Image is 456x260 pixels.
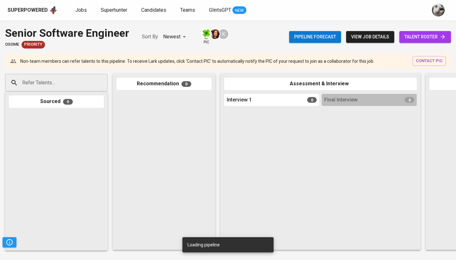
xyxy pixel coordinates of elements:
div: K [218,29,229,40]
div: Newest [163,31,188,43]
div: New Job received from Demand Team [22,41,45,49]
span: 0 [405,97,414,103]
a: Superpoweredapp logo [8,5,58,15]
a: Teams [180,6,196,14]
a: Superhunter [101,6,129,14]
p: Non-team members can refer talents to this pipeline. To receive Lark updates, click 'Contact PIC'... [20,58,374,64]
span: Final Interview [324,96,358,104]
div: Senior Software Engineer [5,25,129,41]
span: view job details [351,33,389,41]
span: Teams [180,7,195,13]
span: GlintsGPT [209,7,231,13]
span: Priority [22,42,45,48]
div: Recommendation [117,78,212,90]
a: Candidates [141,6,168,14]
button: contact pic [413,56,446,66]
p: Sort By [142,33,158,41]
span: 0 [181,81,191,87]
div: Loading pipeline [187,239,220,250]
div: pic [201,29,212,45]
img: app logo [49,5,58,15]
a: Jobs [75,6,88,14]
button: Open [104,82,105,83]
button: view job details [346,31,394,43]
span: talent roster [404,33,446,41]
img: thao.thai@glints.com [210,29,220,39]
div: Superpowered [8,7,48,14]
span: Jobs [75,7,87,13]
a: talent roster [399,31,451,43]
div: Sourced [9,95,104,108]
span: Superhunter [101,7,127,13]
a: GlintsGPT NEW [209,6,246,14]
span: Candidates [141,7,166,13]
button: Pipeline forecast [289,31,341,43]
span: Osome [5,42,19,48]
span: contact pic [416,57,443,65]
span: 0 [63,99,73,105]
span: Pipeline forecast [294,33,336,41]
button: Pipeline Triggers [3,237,16,247]
span: NEW [232,7,246,14]
img: tharisa.rizky@glints.com [432,4,445,16]
span: Interview 1 [227,96,252,104]
img: f9493b8c-82b8-4f41-8722-f5d69bb1b761.jpg [201,29,211,39]
div: Assessment & Interview [224,78,417,90]
span: 0 [307,97,317,103]
p: Newest [163,33,180,41]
